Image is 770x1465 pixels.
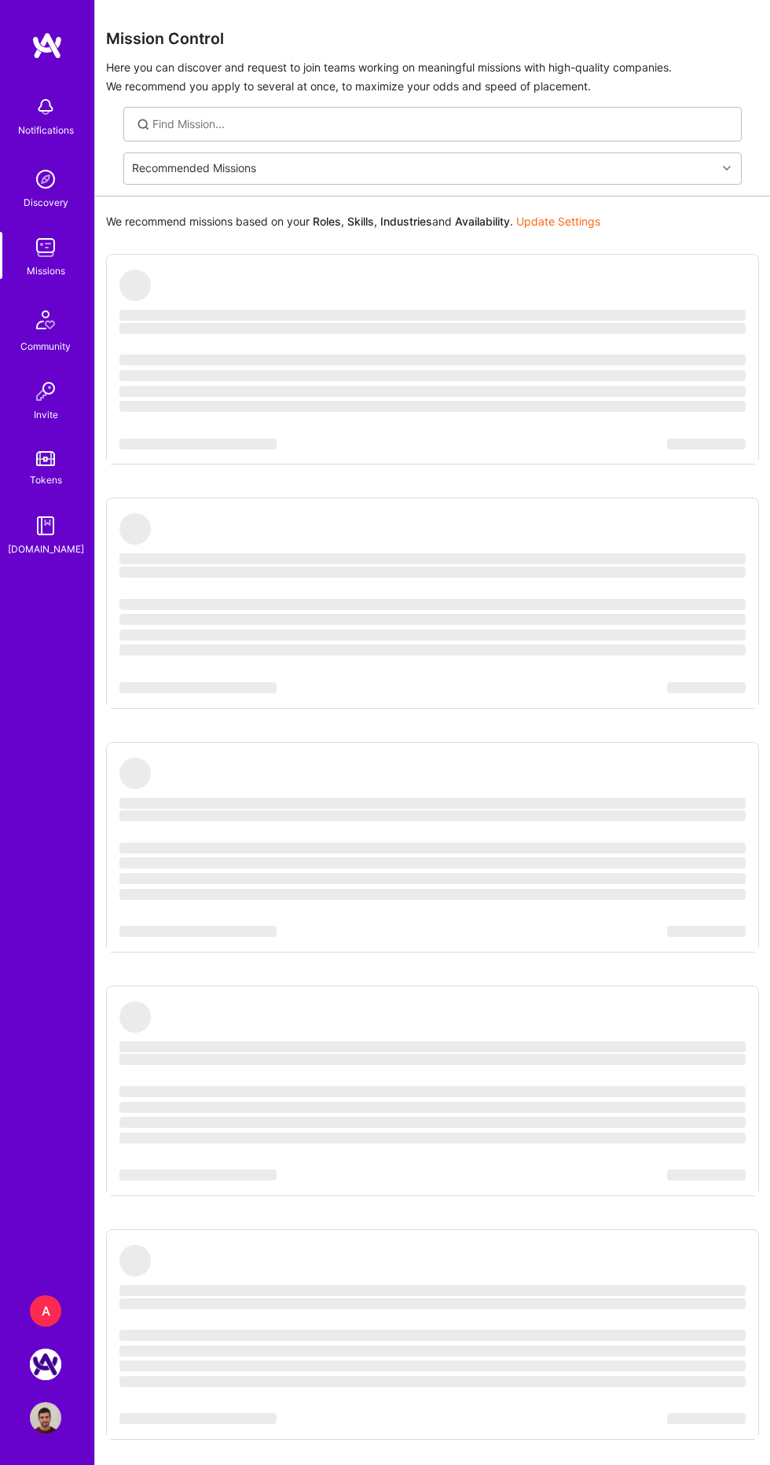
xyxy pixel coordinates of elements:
i: icon Chevron [723,164,731,172]
div: Recommended Missions [132,161,256,177]
img: Invite [30,376,61,407]
img: discovery [30,163,61,195]
img: guide book [30,510,61,542]
img: teamwork [30,232,61,263]
div: Missions [27,263,65,279]
i: icon SearchGrey [135,116,152,133]
div: Notifications [18,123,74,138]
h3: Mission Control [106,30,759,49]
img: Community [27,301,64,339]
img: User Avatar [30,1402,61,1434]
div: A [30,1295,61,1327]
b: Roles [313,215,341,228]
a: Update Settings [516,215,600,228]
a: A.Team: Google Calendar Integration Testing [26,1349,65,1380]
p: Here you can discover and request to join teams working on meaningful missions with high-quality ... [106,58,759,96]
img: tokens [36,451,55,466]
img: bell [30,91,61,123]
b: Availability [455,215,510,228]
a: A [26,1295,65,1327]
div: [DOMAIN_NAME] [8,542,84,557]
p: We recommend missions based on your , , and . [106,214,600,229]
div: Community [20,339,71,354]
a: User Avatar [26,1402,65,1434]
img: logo [31,31,63,60]
div: Invite [34,407,58,423]
img: A.Team: Google Calendar Integration Testing [30,1349,61,1380]
input: Find Mission... [152,116,730,132]
b: Skills [347,215,374,228]
div: Discovery [24,195,68,211]
div: Tokens [30,472,62,488]
b: Industries [380,215,432,228]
